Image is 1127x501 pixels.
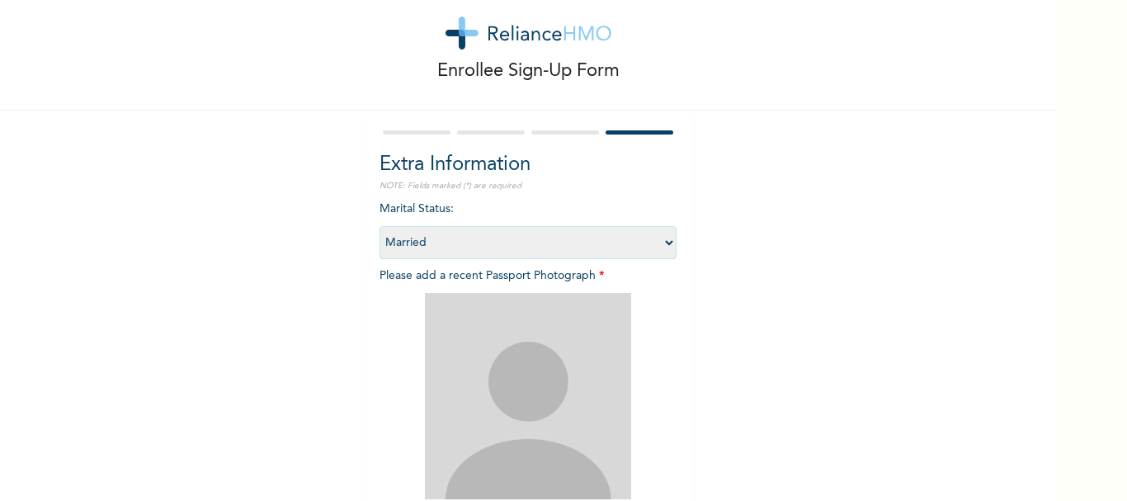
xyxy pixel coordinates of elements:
[437,58,620,85] p: Enrollee Sign-Up Form
[380,150,677,180] h2: Extra Information
[425,293,631,499] img: Crop
[380,203,677,248] span: Marital Status :
[446,17,611,50] img: logo
[380,180,677,192] p: NOTE: Fields marked (*) are required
